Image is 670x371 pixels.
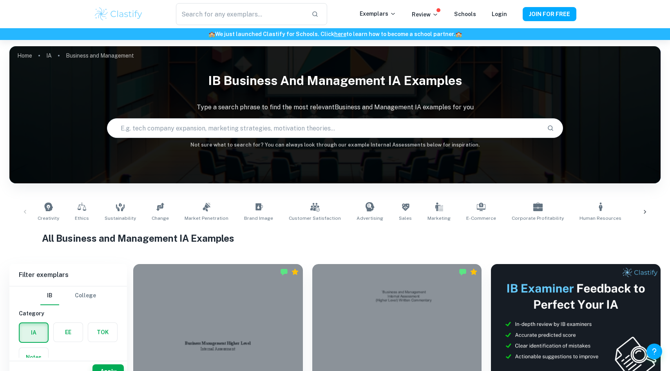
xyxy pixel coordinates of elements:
[646,344,662,359] button: Help and Feedback
[75,286,96,305] button: College
[455,31,462,37] span: 🏫
[9,103,661,112] p: Type a search phrase to find the most relevant Business and Management IA examples for you
[107,117,540,139] input: E.g. tech company expansion, marketing strategies, motivation theories...
[291,268,299,276] div: Premium
[75,215,89,222] span: Ethics
[185,215,228,222] span: Market Penetration
[512,215,564,222] span: Corporate Profitability
[2,30,668,38] h6: We just launched Clastify for Schools. Click to learn how to become a school partner.
[399,215,412,222] span: Sales
[42,231,628,245] h1: All Business and Management IA Examples
[466,215,496,222] span: E-commerce
[152,215,169,222] span: Change
[244,215,273,222] span: Brand Image
[40,286,59,305] button: IB
[94,6,143,22] img: Clastify logo
[9,141,661,149] h6: Not sure what to search for? You can always look through our example Internal Assessments below f...
[66,51,134,60] p: Business and Management
[454,11,476,17] a: Schools
[579,215,621,222] span: Human Resources
[9,264,127,286] h6: Filter exemplars
[208,31,215,37] span: 🏫
[54,323,83,342] button: EE
[334,31,346,37] a: here
[19,348,48,367] button: Notes
[88,323,117,342] button: TOK
[523,7,576,21] button: JOIN FOR FREE
[412,10,438,19] p: Review
[105,215,136,222] span: Sustainability
[176,3,305,25] input: Search for any exemplars...
[17,50,32,61] a: Home
[40,286,96,305] div: Filter type choice
[289,215,341,222] span: Customer Satisfaction
[357,215,383,222] span: Advertising
[427,215,451,222] span: Marketing
[280,268,288,276] img: Marked
[38,215,59,222] span: Creativity
[9,68,661,93] h1: IB Business and Management IA examples
[459,268,467,276] img: Marked
[19,309,118,318] h6: Category
[470,268,478,276] div: Premium
[492,11,507,17] a: Login
[360,9,396,18] p: Exemplars
[20,323,48,342] button: IA
[544,121,557,135] button: Search
[46,50,52,61] a: IA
